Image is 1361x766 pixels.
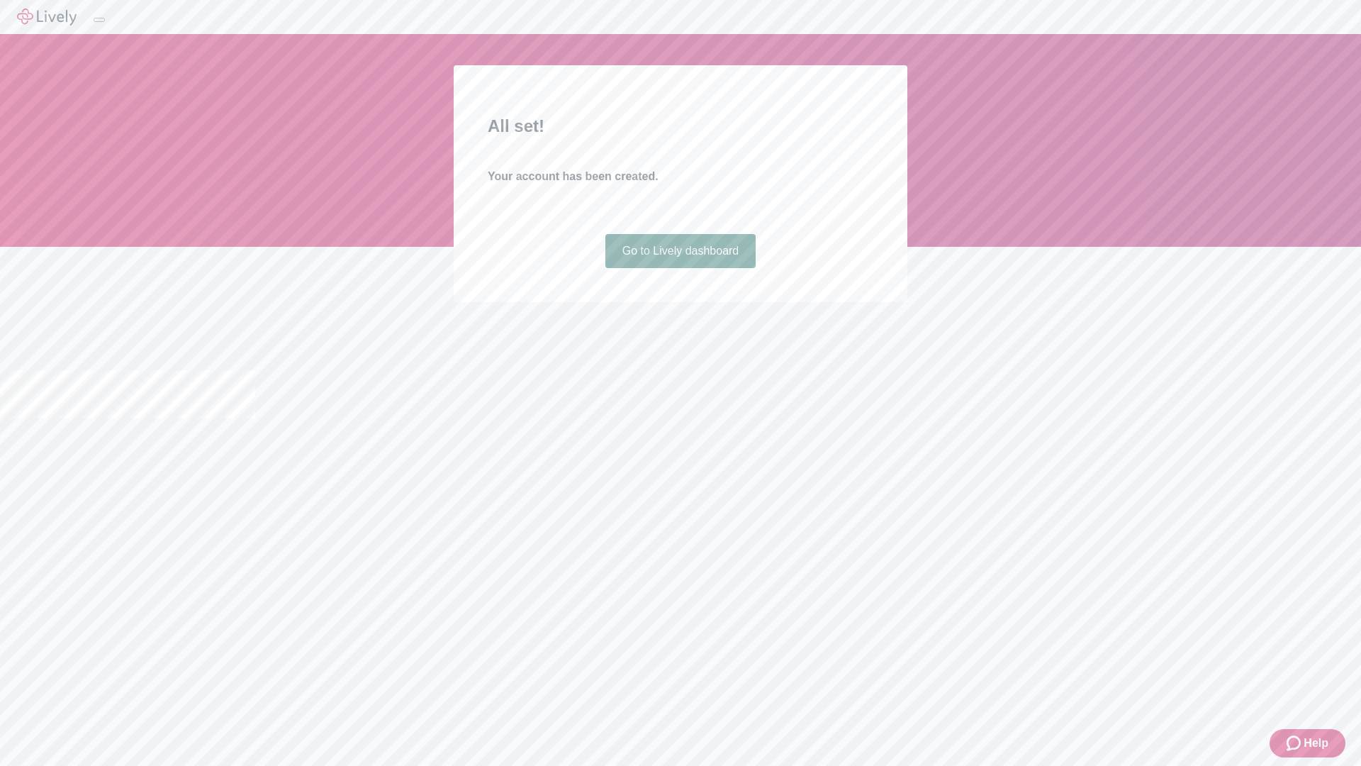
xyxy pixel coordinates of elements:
[1304,735,1328,752] span: Help
[605,234,756,268] a: Go to Lively dashboard
[488,168,873,185] h4: Your account has been created.
[1287,735,1304,752] svg: Zendesk support icon
[17,9,77,26] img: Lively
[1270,729,1345,757] button: Zendesk support iconHelp
[488,113,873,139] h2: All set!
[94,18,105,22] button: Log out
